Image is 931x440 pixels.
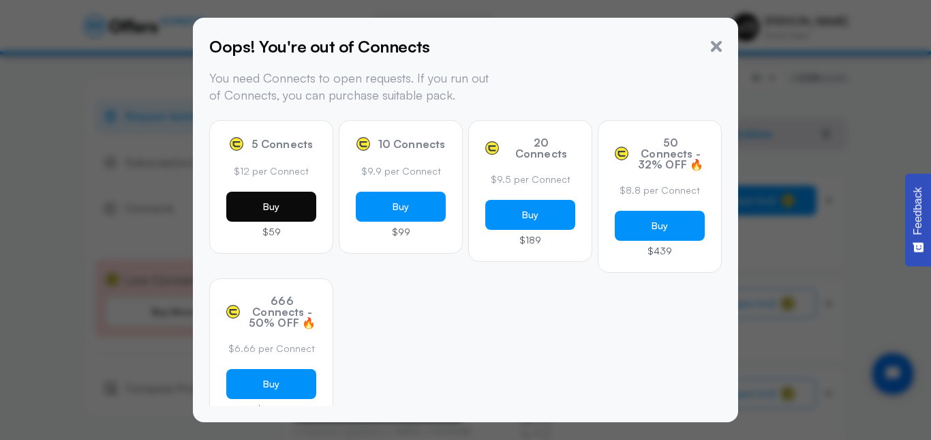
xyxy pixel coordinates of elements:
[912,187,924,235] span: Feedback
[905,173,931,266] button: Feedback - Show survey
[356,192,446,222] button: Buy
[226,164,316,178] p: $12 per Connect
[485,173,575,186] p: $9.5 per Connect
[251,138,314,149] span: 5 Connects
[209,34,430,59] h5: Oops! You're out of Connects
[485,200,575,230] button: Buy
[356,164,446,178] p: $9.9 per Connect
[226,405,316,414] p: $4444
[209,70,499,104] p: You need Connects to open requests. If you run out of Connects, you can purchase suitable pack.
[637,137,705,170] span: 50 Connects - 32% OFF 🔥
[226,369,316,399] button: Buy
[485,235,575,245] p: $189
[507,137,575,159] span: 20 Connects
[226,342,316,355] p: $6.66 per Connect
[12,12,52,53] button: Open chat widget
[615,211,705,241] button: Buy
[248,295,316,328] span: 666 Connects - 50% OFF 🔥
[615,184,705,197] p: $8.8 per Connect
[226,192,316,222] button: Buy
[226,227,316,237] p: $59
[378,138,446,149] span: 10 Connects
[356,227,446,237] p: $99
[615,246,705,256] p: $439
